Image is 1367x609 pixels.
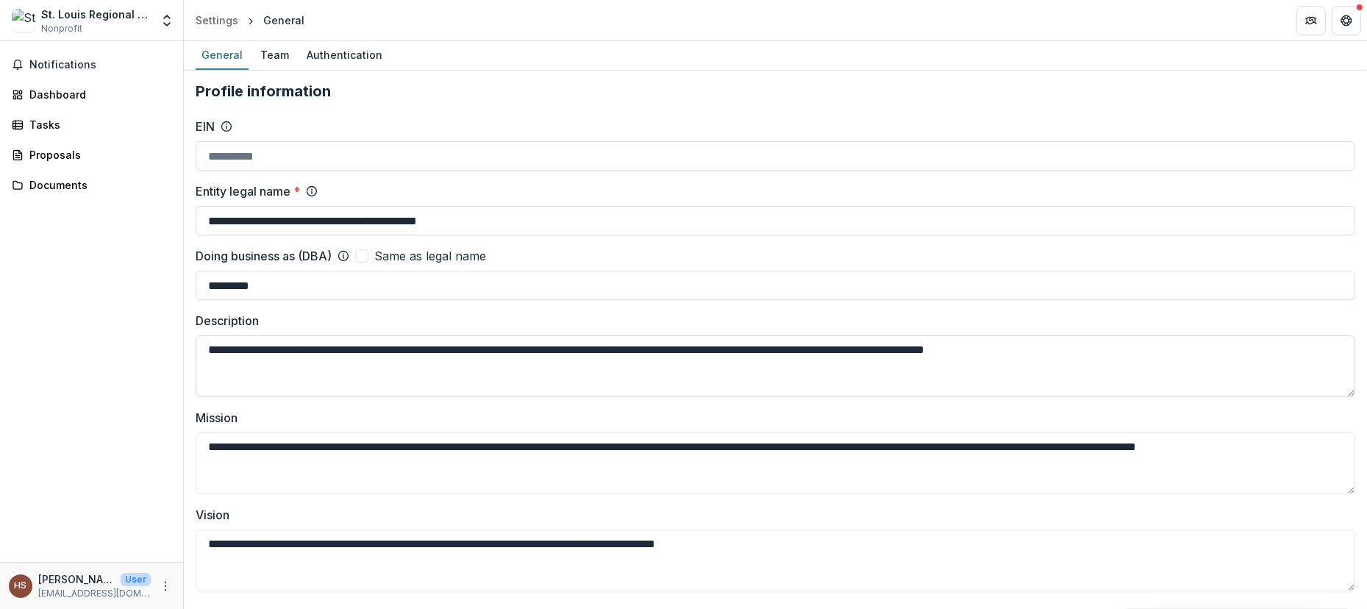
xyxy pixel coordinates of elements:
[254,44,295,65] div: Team
[196,182,300,200] label: Entity legal name
[41,7,151,22] div: St. Louis Regional Suicide Prevention Coalition
[29,87,165,102] div: Dashboard
[196,247,332,265] label: Doing business as (DBA)
[196,312,1346,330] label: Description
[254,41,295,70] a: Team
[196,41,249,70] a: General
[6,113,177,137] a: Tasks
[157,6,177,35] button: Open entity switcher
[29,147,165,163] div: Proposals
[6,173,177,197] a: Documents
[190,10,244,31] a: Settings
[301,41,388,70] a: Authentication
[263,13,304,28] div: General
[15,581,27,591] div: Hannah Schleicher
[196,82,1355,100] h2: Profile information
[196,13,238,28] div: Settings
[190,10,310,31] nav: breadcrumb
[374,247,486,265] span: Same as legal name
[29,177,165,193] div: Documents
[121,573,151,586] p: User
[38,571,115,587] p: [PERSON_NAME]
[38,587,151,600] p: [EMAIL_ADDRESS][DOMAIN_NAME]
[196,44,249,65] div: General
[1332,6,1361,35] button: Get Help
[1296,6,1326,35] button: Partners
[29,117,165,132] div: Tasks
[41,22,82,35] span: Nonprofit
[196,506,1346,524] label: Vision
[301,44,388,65] div: Authentication
[6,53,177,76] button: Notifications
[6,82,177,107] a: Dashboard
[157,577,174,595] button: More
[6,143,177,167] a: Proposals
[12,9,35,32] img: St. Louis Regional Suicide Prevention Coalition
[29,59,171,71] span: Notifications
[196,118,215,135] label: EIN
[196,409,1346,427] label: Mission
